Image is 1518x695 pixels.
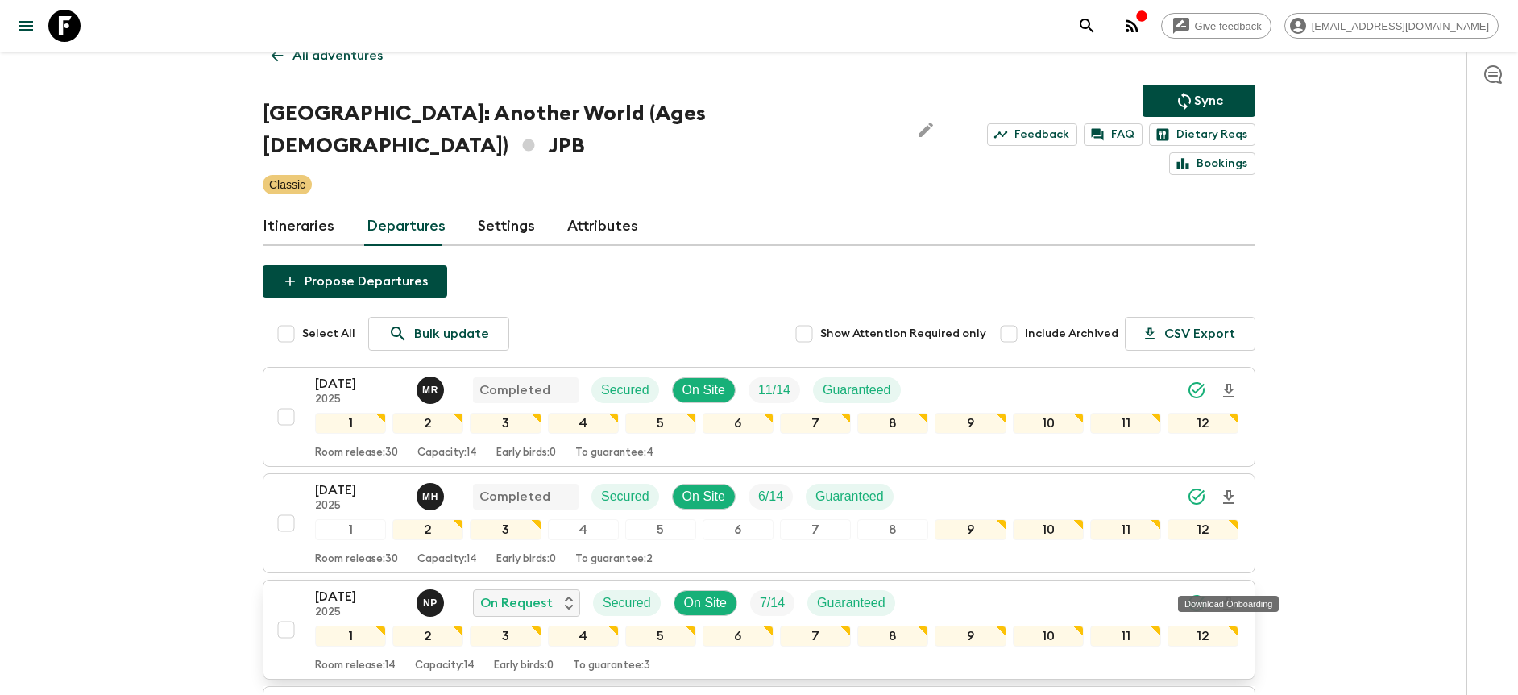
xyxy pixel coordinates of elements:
[315,519,386,540] div: 1
[315,393,404,406] p: 2025
[567,207,638,246] a: Attributes
[672,377,736,403] div: On Site
[478,207,535,246] a: Settings
[1219,381,1238,401] svg: Download Onboarding
[263,40,392,72] a: All adventures
[417,381,447,394] span: Mamico Reich
[10,10,42,42] button: menu
[315,553,398,566] p: Room release: 30
[703,519,774,540] div: 6
[470,519,541,540] div: 3
[302,326,355,342] span: Select All
[857,413,928,434] div: 8
[815,487,884,506] p: Guaranteed
[480,593,553,613] p: On Request
[548,626,619,647] div: 4
[758,381,790,400] p: 11 / 14
[575,447,653,460] p: To guarantee: 4
[935,413,1006,434] div: 9
[780,626,851,647] div: 7
[935,626,1006,647] div: 9
[625,626,696,647] div: 5
[392,413,463,434] div: 2
[780,413,851,434] div: 7
[1013,519,1084,540] div: 10
[684,593,727,613] p: On Site
[857,519,928,540] div: 8
[703,413,774,434] div: 6
[315,413,386,434] div: 1
[750,590,794,616] div: Trip Fill
[315,481,404,500] p: [DATE]
[392,519,463,540] div: 2
[315,500,404,513] p: 2025
[601,487,649,506] p: Secured
[823,381,891,400] p: Guaranteed
[682,487,725,506] p: On Site
[820,326,986,342] span: Show Attention Required only
[548,519,619,540] div: 4
[593,590,661,616] div: Secured
[392,626,463,647] div: 2
[1090,626,1161,647] div: 11
[1125,317,1255,351] button: CSV Export
[263,265,447,298] button: Propose Departures
[910,98,942,162] button: Edit Adventure Title
[1168,519,1238,540] div: 12
[1149,123,1255,146] a: Dietary Reqs
[1090,413,1161,434] div: 11
[263,473,1255,573] button: [DATE]2025Mayumi HosokawaCompletedSecuredOn SiteTrip FillGuaranteed123456789101112Room release:30...
[417,447,477,460] p: Capacity: 14
[368,317,509,351] a: Bulk update
[935,519,1006,540] div: 9
[479,381,550,400] p: Completed
[1284,13,1499,39] div: [EMAIL_ADDRESS][DOMAIN_NAME]
[470,626,541,647] div: 3
[987,123,1077,146] a: Feedback
[315,447,398,460] p: Room release: 30
[573,660,650,672] p: To guarantee: 3
[417,488,447,501] span: Mayumi Hosokawa
[315,606,404,619] p: 2025
[367,207,446,246] a: Departures
[496,553,556,566] p: Early birds: 0
[780,519,851,540] div: 7
[1013,626,1084,647] div: 10
[470,413,541,434] div: 3
[1084,123,1143,146] a: FAQ
[1161,13,1271,39] a: Give feedback
[1071,10,1103,42] button: search adventures
[575,553,653,566] p: To guarantee: 2
[263,580,1255,680] button: [DATE]2025Naoko PogedeOn RequestSecuredOn SiteTrip FillGuaranteed123456789101112Room release:14Ca...
[263,207,334,246] a: Itineraries
[1194,91,1223,110] p: Sync
[672,484,736,510] div: On Site
[603,593,651,613] p: Secured
[682,381,725,400] p: On Site
[269,177,305,193] p: Classic
[760,593,785,613] p: 7 / 14
[625,413,696,434] div: 5
[625,519,696,540] div: 5
[494,660,554,672] p: Early birds: 0
[674,590,737,616] div: On Site
[758,487,783,506] p: 6 / 14
[1025,326,1118,342] span: Include Archived
[415,660,475,672] p: Capacity: 14
[417,594,447,607] span: Naoko Pogede
[1013,413,1084,434] div: 10
[591,484,659,510] div: Secured
[857,626,928,647] div: 8
[591,377,659,403] div: Secured
[417,589,447,617] button: NP
[263,98,897,162] h1: [GEOGRAPHIC_DATA]: Another World (Ages [DEMOGRAPHIC_DATA]) JPB
[315,374,404,393] p: [DATE]
[1178,596,1279,612] div: Download Onboarding
[315,626,386,647] div: 1
[414,324,489,343] p: Bulk update
[292,46,383,65] p: All adventures
[1143,85,1255,117] button: Sync adventure departures to the booking engine
[315,660,396,672] p: Room release: 14
[1169,152,1255,175] a: Bookings
[601,381,649,400] p: Secured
